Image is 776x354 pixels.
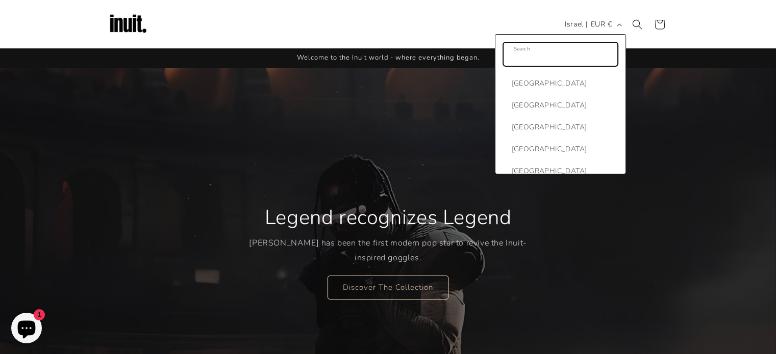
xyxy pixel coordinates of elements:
a: [GEOGRAPHIC_DATA] [495,138,625,160]
span: Israel | EUR € [565,19,612,30]
summary: Search [626,13,648,36]
h2: Legend recognizes Legend [265,204,511,231]
a: Discover The Collection [328,275,448,299]
a: [GEOGRAPHIC_DATA] [495,116,625,138]
inbox-online-store-chat: Shopify online store chat [8,313,45,346]
span: [GEOGRAPHIC_DATA] [512,121,615,133]
span: Welcome to the Inuit world - where everything began. [297,53,480,62]
button: Israel | EUR € [559,15,625,34]
p: [PERSON_NAME] has been the first modern pop star to revive the Inuit-inspired goggles. [249,236,527,265]
div: Announcement [108,48,669,68]
a: [GEOGRAPHIC_DATA] [495,72,625,94]
a: [GEOGRAPHIC_DATA] [495,94,625,116]
span: [GEOGRAPHIC_DATA] [512,99,615,112]
span: [GEOGRAPHIC_DATA] [512,143,615,155]
img: Inuit Logo [108,4,148,45]
input: Search [504,43,617,66]
a: [GEOGRAPHIC_DATA] [495,160,625,182]
span: [GEOGRAPHIC_DATA] [512,77,615,90]
span: [GEOGRAPHIC_DATA] [512,165,615,177]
